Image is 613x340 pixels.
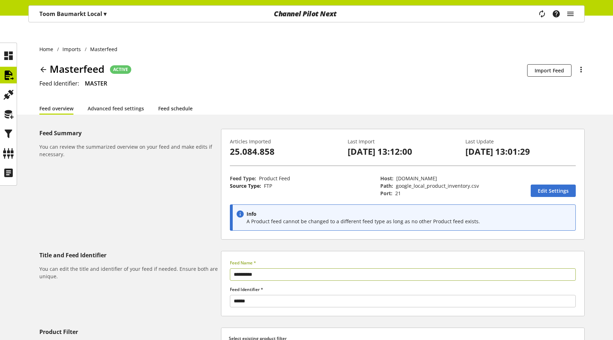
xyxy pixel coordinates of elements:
[465,145,576,158] p: [DATE] 13:01:29
[39,129,218,137] h5: Feed Summary
[535,67,564,74] span: Import Feed
[39,105,73,112] a: Feed overview
[538,187,569,194] span: Edit Settings
[88,105,144,112] a: Advanced feed settings
[348,138,458,145] p: Last Import
[230,182,261,189] span: Source Type:
[396,182,479,189] span: google_local_product_inventory.csv
[39,143,218,158] h6: You can review the summarized overview on your feed and make edits if necessary.
[247,210,572,218] p: Info
[395,190,401,197] span: 21
[59,45,85,53] a: Imports
[230,286,263,292] span: Feed Identifier *
[85,79,107,87] span: MASTER
[465,138,576,145] p: Last Update
[28,5,585,22] nav: main navigation
[531,185,576,197] a: Edit Settings
[104,10,106,18] span: ▾
[396,175,437,182] span: ftp.channelpilot.com
[380,182,393,189] span: Path:
[39,79,79,87] span: Feed Identifier:
[39,10,106,18] p: Toom Baumarkt Local
[230,138,340,145] p: Articles Imported
[230,260,256,266] span: Feed Name *
[39,328,218,336] h5: Product Filter
[39,45,57,53] a: Home
[39,265,218,280] h6: You can edit the title and identifier of your feed if needed. Ensure both are unique.
[380,190,392,197] span: Port:
[230,145,340,158] p: 25.084.858
[527,64,571,77] button: Import Feed
[39,251,218,259] h5: Title and Feed Identifier
[230,175,256,182] span: Feed Type:
[348,145,458,158] p: [DATE] 13:12:00
[158,105,193,112] a: Feed schedule
[380,175,393,182] span: Host:
[50,61,104,76] span: Masterfeed
[259,175,290,182] span: Product Feed
[247,218,572,225] p: A Product feed cannot be changed to a different feed type as long as no other Product feed exists.
[113,66,128,73] span: ACTIVE
[264,182,272,189] span: FTP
